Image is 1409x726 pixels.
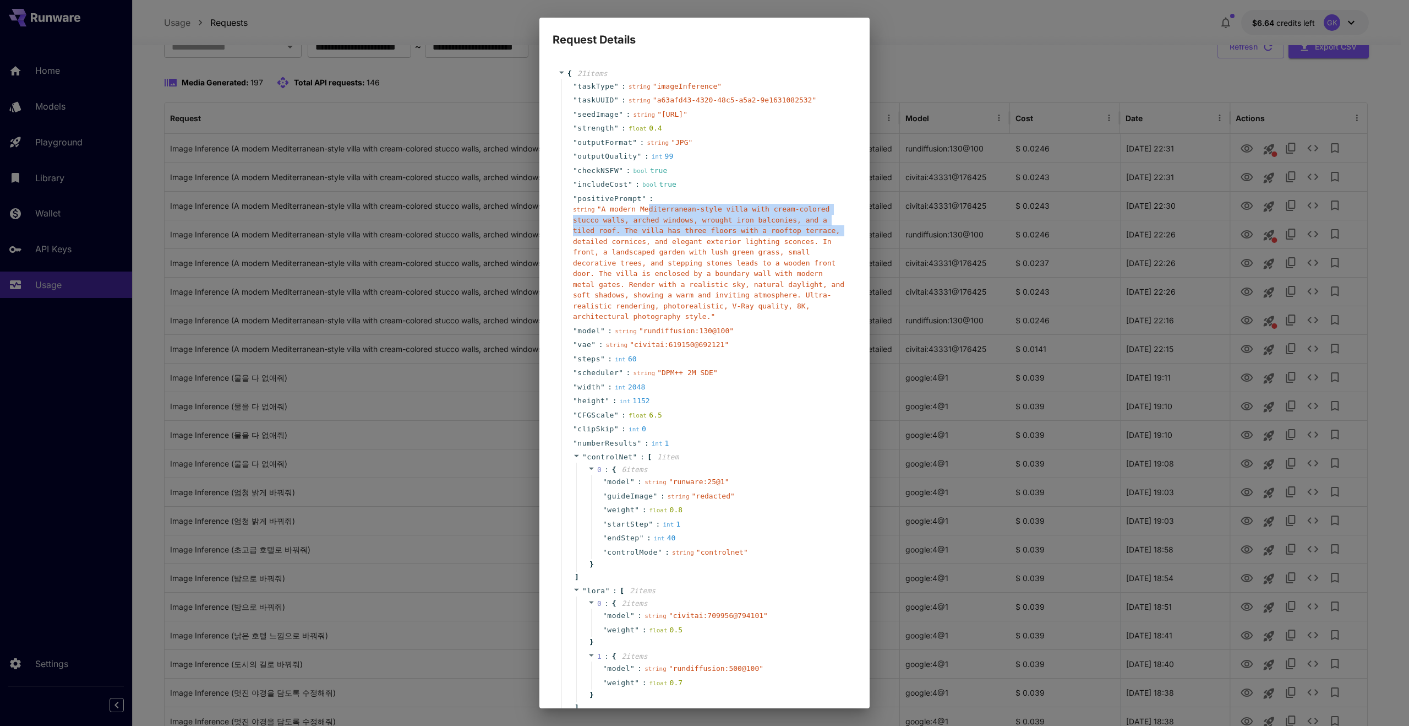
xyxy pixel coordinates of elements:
[614,124,619,132] span: "
[628,180,632,188] span: "
[588,637,594,648] span: }
[642,505,647,516] span: :
[539,18,870,48] h2: Request Details
[645,438,649,449] span: :
[608,354,612,365] span: :
[608,326,612,337] span: :
[669,611,768,620] span: " civitai:709956@794101 "
[642,181,657,188] span: bool
[639,327,734,335] span: " rundiffusion:130@100 "
[645,479,667,486] span: string
[577,109,619,120] span: seedImage
[633,370,655,377] span: string
[603,611,607,620] span: "
[621,652,647,660] span: 2 item s
[614,425,619,433] span: "
[649,627,667,634] span: float
[615,382,645,393] div: 2048
[653,82,722,90] span: " imageInference "
[640,534,644,542] span: "
[577,151,637,162] span: outputQuality
[573,194,577,203] span: "
[573,439,577,447] span: "
[577,326,600,337] span: model
[614,411,619,419] span: "
[669,478,729,486] span: " runware:25@1 "
[573,355,577,363] span: "
[665,547,669,558] span: :
[653,96,816,104] span: " a63afd43-4320-48c5-a5a2-9e1631082532 "
[591,340,596,349] span: "
[573,369,577,377] span: "
[663,521,674,528] span: int
[613,395,617,407] span: :
[629,83,651,90] span: string
[603,520,607,528] span: "
[620,586,624,597] span: [
[605,397,609,405] span: "
[607,519,648,530] span: startStep
[577,367,619,378] span: scheduler
[573,397,577,405] span: "
[656,519,660,530] span: :
[619,166,623,175] span: "
[642,179,676,190] div: true
[607,533,639,544] span: endStep
[607,547,658,558] span: controlMode
[649,680,667,687] span: float
[612,651,616,662] span: {
[587,587,605,595] span: lora
[577,395,605,407] span: height
[600,327,605,335] span: "
[642,194,646,203] span: "
[649,193,653,204] span: :
[607,625,635,636] span: weight
[619,398,630,405] span: int
[630,664,635,673] span: "
[573,180,577,188] span: "
[604,464,609,475] span: :
[573,340,577,349] span: "
[645,151,649,162] span: :
[630,587,656,595] span: 2 item s
[619,395,649,407] div: 1152
[629,412,647,419] span: float
[573,110,577,118] span: "
[577,339,591,350] span: vae
[577,410,614,421] span: CFGScale
[621,599,647,608] span: 2 item s
[603,492,607,500] span: "
[649,678,682,689] div: 0.7
[573,124,577,132] span: "
[612,598,616,609] span: {
[635,506,639,514] span: "
[615,328,637,335] span: string
[604,651,609,662] span: :
[567,68,572,79] span: {
[577,69,608,78] span: 21 item s
[603,478,607,486] span: "
[649,505,682,516] div: 0.8
[669,664,763,673] span: " rundiffusion:500@100 "
[635,179,640,190] span: :
[573,205,844,321] span: " A modern Mediterranean-style villa with cream-colored stucco walls, arched windows, wrought iro...
[629,123,662,134] div: 0.4
[607,476,630,487] span: model
[600,355,605,363] span: "
[632,138,637,147] span: "
[603,626,607,634] span: "
[652,151,674,162] div: 99
[653,492,658,500] span: "
[607,663,630,674] span: model
[657,110,687,118] span: " [URL] "
[652,438,669,449] div: 1
[645,613,667,620] span: string
[642,678,647,689] span: :
[603,506,607,514] span: "
[637,476,642,487] span: :
[696,548,748,556] span: " controlnet "
[652,153,663,160] span: int
[603,679,607,687] span: "
[633,453,637,461] span: "
[692,492,735,500] span: " redacted "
